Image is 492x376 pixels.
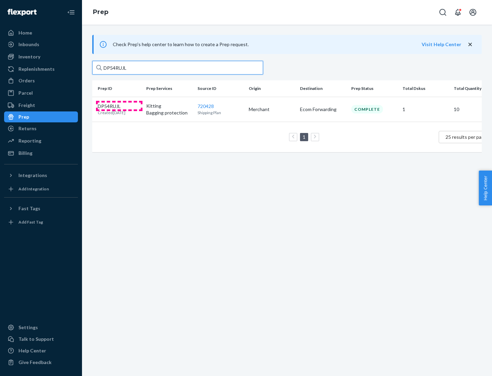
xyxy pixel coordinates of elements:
span: 25 results per page [446,134,487,140]
div: Replenishments [18,66,55,72]
a: Help Center [4,345,78,356]
th: Origin [246,80,297,97]
img: Flexport logo [8,9,37,16]
th: Source ID [195,80,246,97]
div: Complete [351,105,383,113]
button: Close Navigation [64,5,78,19]
div: Reporting [18,137,41,144]
a: Add Fast Tag [4,217,78,228]
button: Help Center [479,171,492,205]
p: Ecom Forwarding [300,106,346,113]
th: Prep Services [143,80,195,97]
div: Give Feedback [18,359,52,366]
p: Kitting [146,103,192,109]
p: Shipping Plan [197,110,243,116]
p: 1 [402,106,448,113]
span: Check Prep's help center to learn how to create a Prep request. [113,41,249,47]
a: Billing [4,148,78,159]
a: Inventory [4,51,78,62]
div: Orders [18,77,35,84]
button: Visit Help Center [422,41,461,48]
div: Add Fast Tag [18,219,43,225]
a: Parcel [4,88,78,98]
div: Settings [18,324,38,331]
div: Freight [18,102,35,109]
div: Inventory [18,53,40,60]
div: Add Integration [18,186,49,192]
ol: breadcrumbs [87,2,114,22]
a: Prep [4,111,78,122]
a: Orders [4,75,78,86]
button: Give Feedback [4,357,78,368]
div: Integrations [18,172,47,179]
th: Prep ID [92,80,143,97]
input: Search prep jobs [92,61,263,75]
button: Integrations [4,170,78,181]
a: Returns [4,123,78,134]
button: Open Search Box [436,5,450,19]
a: Freight [4,100,78,111]
button: Open notifications [451,5,465,19]
div: Talk to Support [18,336,54,343]
div: Billing [18,150,32,157]
div: Fast Tags [18,205,40,212]
th: Total Dskus [400,80,451,97]
a: Reporting [4,135,78,146]
p: Bagging protection [146,109,192,116]
button: close [467,41,474,48]
div: Home [18,29,32,36]
p: Created [DATE] [98,110,125,116]
a: Page 1 is your current page [301,134,307,140]
div: Help Center [18,347,46,354]
div: Returns [18,125,37,132]
div: Inbounds [18,41,39,48]
p: Merchant [249,106,295,113]
a: Replenishments [4,64,78,75]
a: Talk to Support [4,334,78,345]
button: Fast Tags [4,203,78,214]
div: Prep [18,113,29,120]
p: DP54RUJL [98,103,125,110]
a: Settings [4,322,78,333]
a: 720428 [197,103,214,109]
a: Inbounds [4,39,78,50]
a: Home [4,27,78,38]
button: Open account menu [466,5,480,19]
th: Destination [297,80,348,97]
a: Prep [93,8,108,16]
a: Add Integration [4,184,78,194]
th: Prep Status [348,80,400,97]
div: Parcel [18,90,33,96]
